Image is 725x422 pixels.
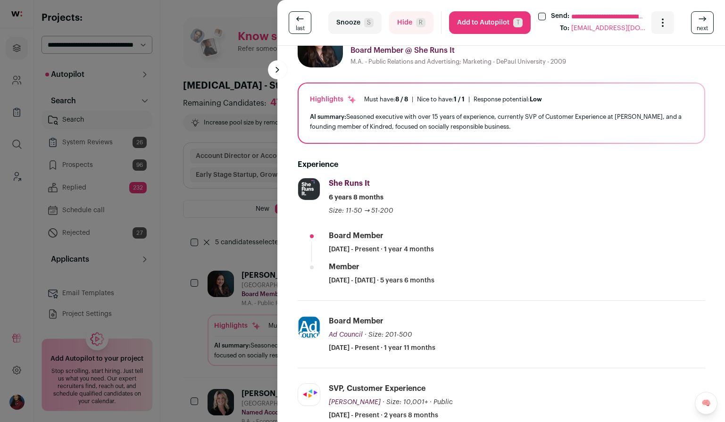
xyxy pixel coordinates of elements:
span: 6 years 8 months [329,193,383,202]
span: S [364,18,374,27]
span: Public [433,399,453,405]
div: Member [329,262,359,272]
button: Add to AutopilotT [449,11,531,34]
span: [DATE] - Present · 1 year 4 months [329,245,434,254]
a: last [289,11,311,34]
div: M.A. - Public Relations and Advertising; Marketing - DePaul University - 2009 [350,58,705,66]
span: [DATE] - [DATE] · 5 years 6 months [329,276,434,285]
span: [EMAIL_ADDRESS][DOMAIN_NAME] [571,24,647,34]
div: Board Member [329,231,383,241]
div: Seasoned executive with over 15 years of experience, currently SVP of Customer Experience at [PER... [310,112,693,132]
div: Nice to have: [417,96,465,103]
div: Response potential: [474,96,542,103]
span: · Size: 201-500 [365,331,412,338]
span: Low [530,96,542,102]
label: Send: [551,11,569,22]
img: f4c2f6132874423a02dabe522d4167621d72766816cc37a3500d982e29f74c5e.jpg [298,178,320,200]
div: SVP, Customer Experience [329,383,425,394]
ul: | | [364,96,542,103]
img: f67fc551e5ee9bb83bd71942c29313c0fcb3221e8cf5769214c9581c93e49392.jpg [298,386,320,404]
span: [DATE] - Present · 1 year 11 months [329,343,435,353]
span: T [513,18,523,27]
span: 1 / 1 [454,96,465,102]
span: Size: 11-50 → 51-200 [329,207,394,214]
a: 🧠 [695,392,717,414]
span: 8 / 8 [395,96,408,102]
span: R [416,18,425,27]
div: To: [560,24,569,34]
button: Open dropdown [651,11,674,34]
div: Highlights [310,95,357,104]
div: Must have: [364,96,408,103]
span: AI summary: [310,114,346,120]
span: [DATE] - Present · 2 years 8 months [329,411,438,420]
img: 0d5a4f41cefcc8fe2284ec86ef68330e1ab8a0ad50ac0211c37d782c0c93b151.jpg [298,316,320,338]
span: · Size: 10,001+ [383,399,428,405]
span: next [697,25,708,32]
span: Ad Council [329,331,363,338]
span: last [296,25,305,32]
button: SnoozeS [328,11,382,34]
span: She Runs It [329,180,370,187]
span: [PERSON_NAME] [329,399,381,405]
div: Board Member [329,316,383,326]
span: · [430,397,432,407]
h2: Experience [298,159,705,170]
button: HideR [389,11,433,34]
div: Board Member @ She Runs It [350,45,705,56]
a: next [691,11,714,34]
